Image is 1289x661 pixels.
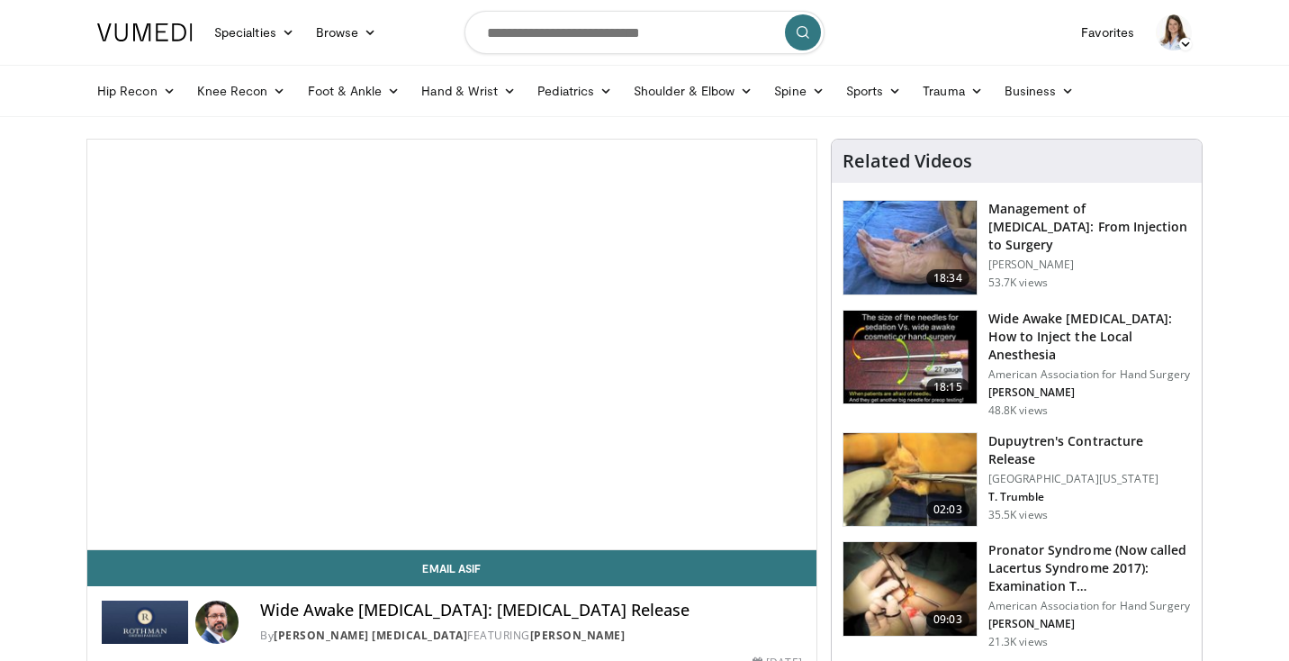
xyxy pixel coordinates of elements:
h3: Wide Awake [MEDICAL_DATA]: How to Inject the Local Anesthesia [988,310,1191,364]
a: Trauma [912,73,994,109]
div: By FEATURING [260,628,802,644]
p: T. Trumble [988,490,1191,504]
a: Business [994,73,1086,109]
video-js: Video Player [87,140,816,550]
a: Foot & Ankle [297,73,411,109]
p: [GEOGRAPHIC_DATA][US_STATE] [988,472,1191,486]
h4: Related Videos [843,150,972,172]
a: Hand & Wrist [410,73,527,109]
a: Sports [835,73,913,109]
p: [PERSON_NAME] [988,617,1191,631]
p: [PERSON_NAME] [988,258,1191,272]
a: [PERSON_NAME] [530,628,626,643]
a: Email Asif [87,550,816,586]
img: VuMedi Logo [97,23,193,41]
a: Pediatrics [527,73,623,109]
a: Knee Recon [186,73,297,109]
h3: Dupuytren's Contracture Release [988,432,1191,468]
p: 48.8K views [988,403,1048,418]
a: 02:03 Dupuytren's Contracture Release [GEOGRAPHIC_DATA][US_STATE] T. Trumble 35.5K views [843,432,1191,528]
p: 53.7K views [988,276,1048,290]
img: Avatar [195,601,239,644]
a: 09:03 Pronator Syndrome (Now called Lacertus Syndrome 2017): Examination T… American Association ... [843,541,1191,649]
input: Search topics, interventions [464,11,825,54]
a: Spine [763,73,834,109]
span: 09:03 [926,611,969,629]
a: Browse [305,14,388,50]
img: 38790_0000_3.png.150x105_q85_crop-smart_upscale.jpg [843,433,977,527]
a: 18:15 Wide Awake [MEDICAL_DATA]: How to Inject the Local Anesthesia American Association for Hand... [843,310,1191,418]
img: Avatar [1156,14,1192,50]
h4: Wide Awake [MEDICAL_DATA]: [MEDICAL_DATA] Release [260,601,802,620]
h3: Management of [MEDICAL_DATA]: From Injection to Surgery [988,200,1191,254]
span: 18:34 [926,269,969,287]
span: 18:15 [926,378,969,396]
img: Q2xRg7exoPLTwO8X4xMDoxOjBrO-I4W8_1.150x105_q85_crop-smart_upscale.jpg [843,311,977,404]
p: American Association for Hand Surgery [988,599,1191,613]
a: [PERSON_NAME] [MEDICAL_DATA] [274,628,467,643]
a: Shoulder & Elbow [623,73,763,109]
a: Hip Recon [86,73,186,109]
img: 110489_0000_2.png.150x105_q85_crop-smart_upscale.jpg [843,201,977,294]
span: 02:03 [926,501,969,519]
p: American Association for Hand Surgery [988,367,1191,382]
a: Specialties [203,14,305,50]
h3: Pronator Syndrome (Now called Lacertus Syndrome 2017): Examination T… [988,541,1191,595]
img: Rothman Hand Surgery [102,601,188,644]
p: 35.5K views [988,508,1048,522]
p: [PERSON_NAME] [988,385,1191,400]
a: Favorites [1070,14,1145,50]
a: 18:34 Management of [MEDICAL_DATA]: From Injection to Surgery [PERSON_NAME] 53.7K views [843,200,1191,295]
p: 21.3K views [988,635,1048,649]
img: ecc38c0f-1cd8-4861-b44a-401a34bcfb2f.150x105_q85_crop-smart_upscale.jpg [843,542,977,636]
